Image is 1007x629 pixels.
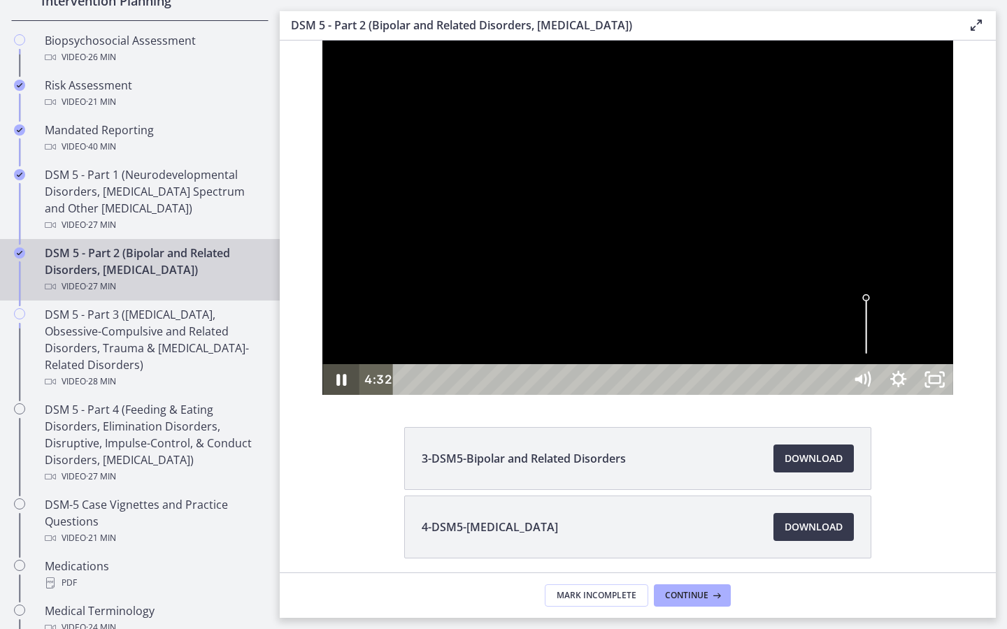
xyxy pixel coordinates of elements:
span: · 28 min [86,373,116,390]
i: Completed [14,247,25,259]
div: Video [45,468,263,485]
span: Download [785,519,843,535]
div: Video [45,530,263,547]
div: Video [45,94,263,110]
div: DSM 5 - Part 1 (Neurodevelopmental Disorders, [MEDICAL_DATA] Spectrum and Other [MEDICAL_DATA]) [45,166,263,233]
button: Continue [654,584,731,607]
span: · 21 min [86,94,116,110]
div: Video [45,373,263,390]
button: Mute [564,324,601,354]
div: DSM 5 - Part 3 ([MEDICAL_DATA], Obsessive-Compulsive and Related Disorders, Trauma & [MEDICAL_DAT... [45,306,263,390]
span: · 27 min [86,468,116,485]
a: Download [773,513,854,541]
div: DSM-5 Case Vignettes and Practice Questions [45,496,263,547]
span: Continue [665,590,708,601]
i: Completed [14,124,25,136]
button: Unfullscreen [637,324,673,354]
div: Video [45,49,263,66]
span: · 27 min [86,217,116,233]
div: DSM 5 - Part 4 (Feeding & Eating Disorders, Elimination Disorders, Disruptive, Impulse-Control, &... [45,401,263,485]
div: Mandated Reporting [45,122,263,155]
button: Show settings menu [601,324,637,354]
span: 4-DSM5-[MEDICAL_DATA] [422,519,558,535]
i: Completed [14,80,25,91]
span: · 26 min [86,49,116,66]
h3: DSM 5 - Part 2 (Bipolar and Related Disorders, [MEDICAL_DATA]) [291,17,945,34]
span: Mark Incomplete [557,590,636,601]
span: · 27 min [86,278,116,295]
span: · 21 min [86,530,116,547]
i: Completed [14,169,25,180]
a: Download [773,444,854,472]
span: · 40 min [86,138,116,155]
div: Video [45,217,263,233]
div: Medications [45,558,263,591]
div: Volume [573,247,601,324]
div: DSM 5 - Part 2 (Bipolar and Related Disorders, [MEDICAL_DATA]) [45,245,263,295]
div: Biopsychosocial Assessment [45,32,263,66]
button: Mark Incomplete [545,584,648,607]
span: Download [785,450,843,467]
div: PDF [45,574,263,591]
div: Video [45,138,263,155]
div: Risk Assessment [45,77,263,110]
span: 3-DSM5-Bipolar and Related Disorders [422,450,626,467]
iframe: Video Lesson [280,41,996,395]
div: Video [45,278,263,295]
